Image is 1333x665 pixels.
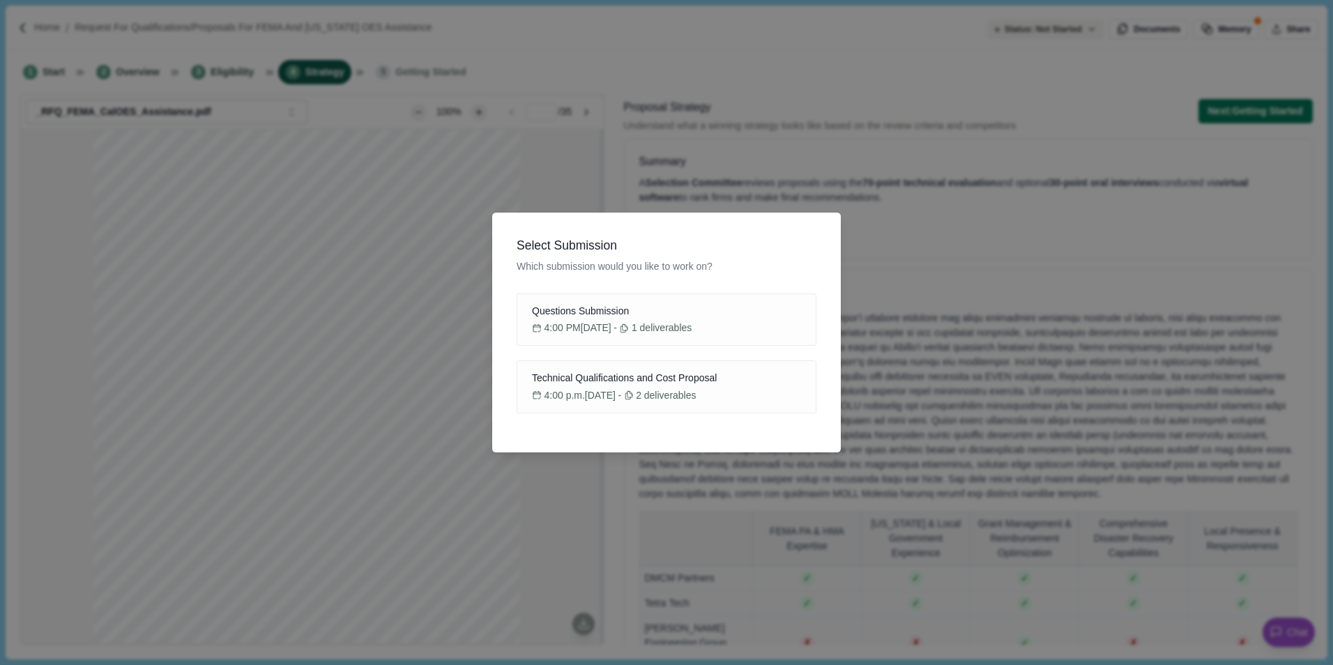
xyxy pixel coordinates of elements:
span: 4:00 p.m.[DATE] [544,388,616,403]
span: Select Submission [517,237,816,254]
span: 1 deliverables [632,321,692,335]
span: 2 deliverables [636,388,696,403]
span: Technical Qualifications and Cost Proposal [532,371,717,385]
button: Technical Qualifications and Cost Proposal4:00 p.m.[DATE]-2 deliverables [517,360,816,413]
span: 4:00 PM[DATE] [544,321,611,335]
button: Questions Submission4:00 PM[DATE]-1 deliverables [517,293,816,346]
span: - [614,321,617,335]
span: Questions Submission [532,304,629,319]
span: Which submission would you like to work on? [517,259,816,274]
span: - [618,388,621,403]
